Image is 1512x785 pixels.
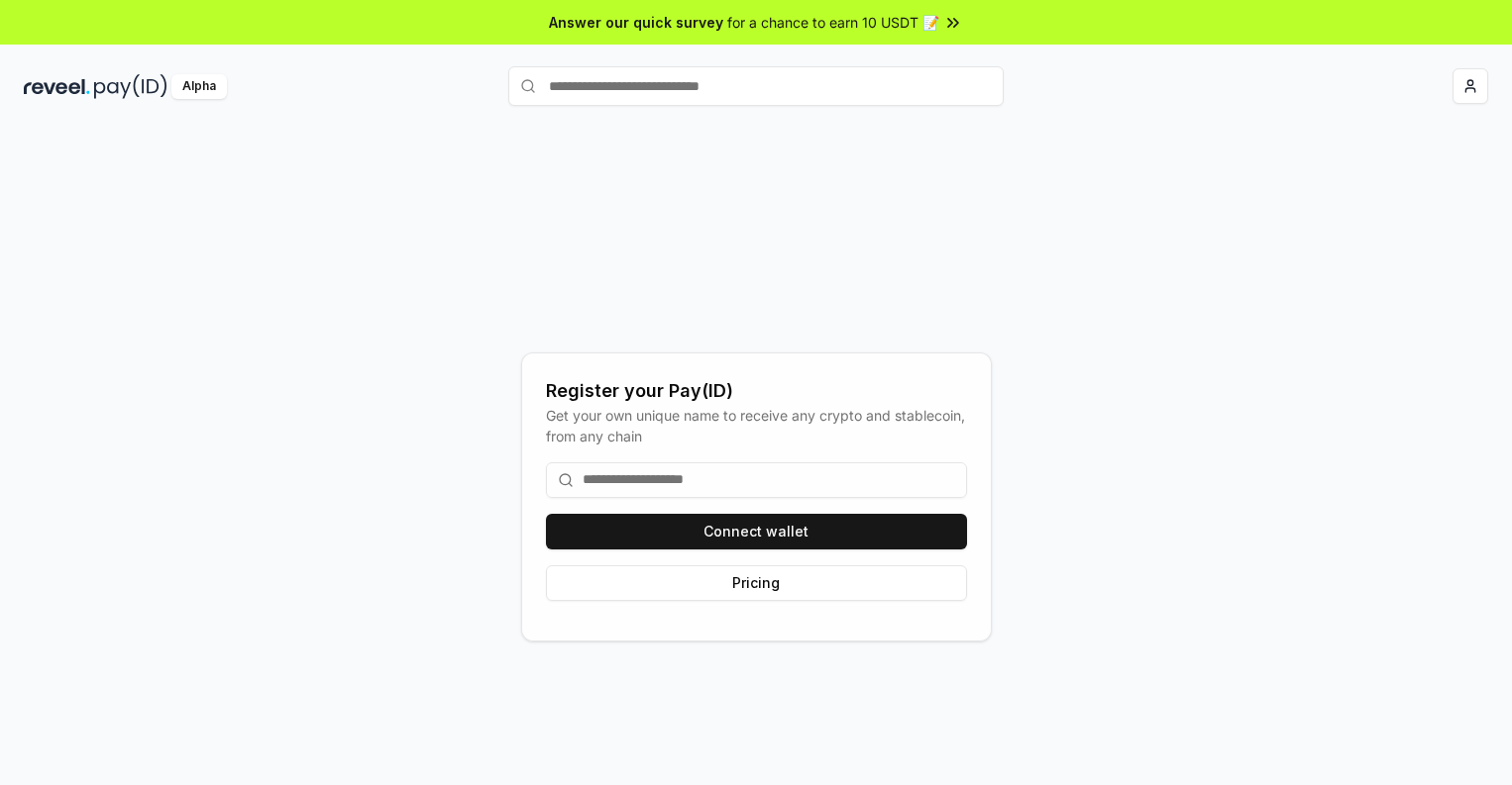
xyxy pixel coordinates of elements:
button: Connect wallet [546,514,967,549]
img: pay_id [94,74,167,99]
div: Get your own unique name to receive any crypto and stablecoin, from any chain [546,405,967,446]
div: Alpha [171,74,227,99]
img: reveel_dark [24,74,90,99]
span: Answer our quick survey [549,12,723,33]
div: Register your Pay(ID) [546,377,967,405]
button: Pricing [546,565,967,601]
span: for a chance to earn 10 USDT 📝 [727,12,939,33]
